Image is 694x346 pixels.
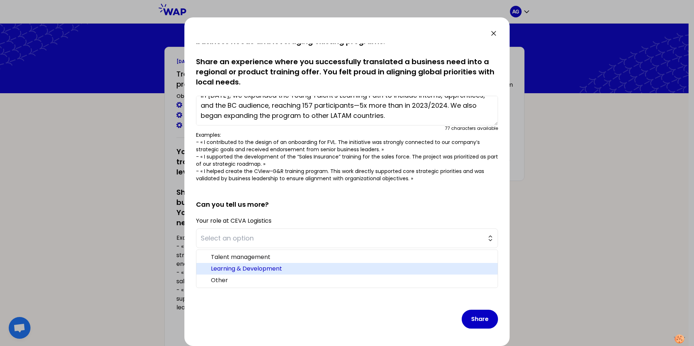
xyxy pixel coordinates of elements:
[196,228,498,248] button: Select an option
[196,131,498,182] p: Examples: - « I contributed to the design of an onboarding for FVL. The initiative was strongly c...
[196,96,498,125] textarea: In [DATE], we expanded the Young Talent's Learning Path to include interns, apprentices, and the ...
[196,188,498,210] h2: Can you tell us more?
[211,276,492,285] span: Other
[196,217,272,225] label: Your role at CEVA Logistics
[201,233,483,243] span: Select an option
[196,250,498,288] ul: Select an option
[445,125,498,131] div: 77 characters available
[211,264,492,273] span: Learning & Development
[462,310,498,329] button: Share
[211,253,492,261] span: Talent management
[196,26,498,87] p: You have all played a key role in creating aligned training offers, by identifying business needs...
